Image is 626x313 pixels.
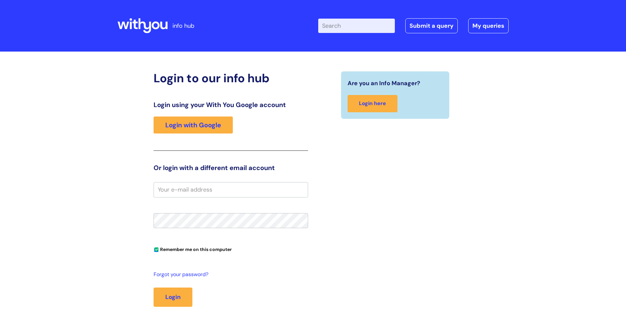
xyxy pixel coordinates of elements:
[468,18,509,33] a: My queries
[405,18,458,33] a: Submit a query
[154,270,305,279] a: Forgot your password?
[154,248,158,252] input: Remember me on this computer
[154,244,308,254] div: You can uncheck this option if you're logging in from a shared device
[348,95,397,112] a: Login here
[154,71,308,85] h2: Login to our info hub
[154,101,308,109] h3: Login using your With You Google account
[154,117,233,133] a: Login with Google
[154,245,232,252] label: Remember me on this computer
[154,182,308,197] input: Your e-mail address
[348,78,420,88] span: Are you an Info Manager?
[154,288,192,306] button: Login
[318,19,395,33] input: Search
[154,164,308,172] h3: Or login with a different email account
[172,21,194,31] p: info hub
